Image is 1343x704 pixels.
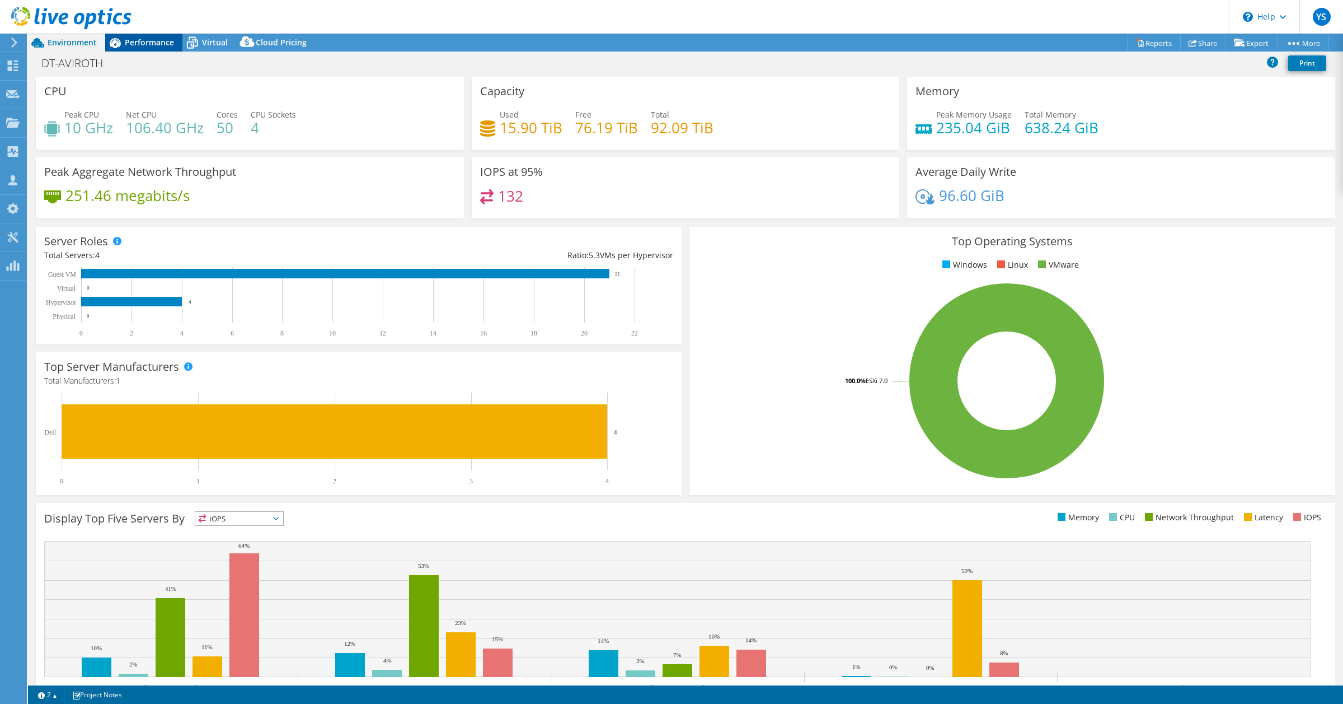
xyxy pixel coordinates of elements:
[79,329,83,337] text: 0
[217,109,238,120] span: Cores
[196,477,200,485] text: 1
[53,313,76,320] text: Physical
[126,122,204,134] h4: 106.40 GHz
[940,259,987,271] li: Windows
[1241,511,1283,524] li: Latency
[48,37,97,48] span: Environment
[1180,34,1226,52] a: Share
[44,166,236,178] h3: Peak Aggregate Network Throughput
[745,637,757,644] text: 14%
[598,637,609,644] text: 14%
[1106,511,1135,524] li: CPU
[708,633,720,640] text: 16%
[44,85,67,97] h3: CPU
[344,640,355,647] text: 12%
[492,636,503,642] text: 15%
[615,271,620,277] text: 21
[64,122,113,134] h4: 10 GHz
[180,329,184,337] text: 4
[651,122,713,134] h4: 92.09 TiB
[455,619,466,626] text: 23%
[64,688,130,702] a: Project Notes
[852,663,861,670] text: 1%
[116,375,120,386] span: 1
[36,57,120,69] h1: DT-AVIROTH
[256,37,307,48] span: Cloud Pricing
[915,166,1016,178] h3: Average Daily Write
[87,285,90,291] text: 0
[915,85,959,97] h3: Memory
[91,645,102,651] text: 10%
[64,109,99,120] span: Peak CPU
[1000,650,1008,656] text: 8%
[44,361,179,373] h3: Top Server Manufacturers
[614,428,617,435] text: 4
[60,477,63,485] text: 0
[379,329,386,337] text: 12
[1313,8,1331,26] span: YS
[44,235,108,248] h3: Server Roles
[1025,109,1076,120] span: Total Memory
[251,109,296,120] span: CPU Sockets
[698,235,1327,248] h3: Top Operating Systems
[126,109,157,120] span: Net CPU
[636,658,645,664] text: 3%
[936,109,1012,120] span: Peak Memory Usage
[1142,511,1234,524] li: Network Throughput
[144,684,198,692] text: [TECHNICAL_ID]
[1277,34,1329,52] a: More
[673,651,682,658] text: 7%
[530,329,537,337] text: 18
[130,329,133,337] text: 2
[251,122,296,134] h4: 4
[500,122,562,134] h4: 15.90 TiB
[889,664,898,670] text: 0%
[87,313,90,319] text: 0
[994,259,1028,271] li: Linux
[480,166,543,178] h3: IOPS at 95%
[469,477,473,485] text: 3
[480,85,524,97] h3: Capacity
[46,299,76,306] text: Hypervisor
[201,644,213,650] text: 11%
[359,249,673,262] div: Ratio: VMs per Hypervisor
[1288,55,1326,71] a: Print
[383,657,392,664] text: 4%
[1225,34,1278,52] a: Export
[926,664,935,671] text: 0%
[1127,34,1181,52] a: Reports
[1035,259,1079,271] li: VMware
[44,375,673,387] h4: Total Manufacturers:
[48,271,76,278] text: Guest VM
[581,329,588,337] text: 20
[631,329,638,337] text: 22
[651,109,669,120] span: Total
[231,329,234,337] text: 6
[589,250,600,260] span: 5.3
[651,684,705,692] text: [TECHNICAL_ID]
[1025,122,1098,134] h4: 638.24 GiB
[217,122,238,134] h4: 50
[195,512,283,525] span: IOPS
[480,329,487,337] text: 16
[845,376,866,385] tspan: 100.0%
[57,285,76,292] text: Virtual
[939,189,1004,202] h4: 96.60 GiB
[95,250,100,260] span: 4
[333,477,336,485] text: 2
[1243,12,1253,22] svg: \n
[238,542,250,549] text: 64%
[280,329,284,337] text: 8
[165,585,176,592] text: 41%
[125,37,174,48] span: Performance
[605,477,609,485] text: 4
[30,688,65,702] a: 2
[961,567,973,574] text: 50%
[498,190,523,202] h4: 132
[129,661,138,668] text: 2%
[1055,511,1099,524] li: Memory
[418,562,429,569] text: 53%
[936,122,1012,134] h4: 235.04 GiB
[44,249,359,262] div: Total Servers:
[44,428,56,436] text: Dell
